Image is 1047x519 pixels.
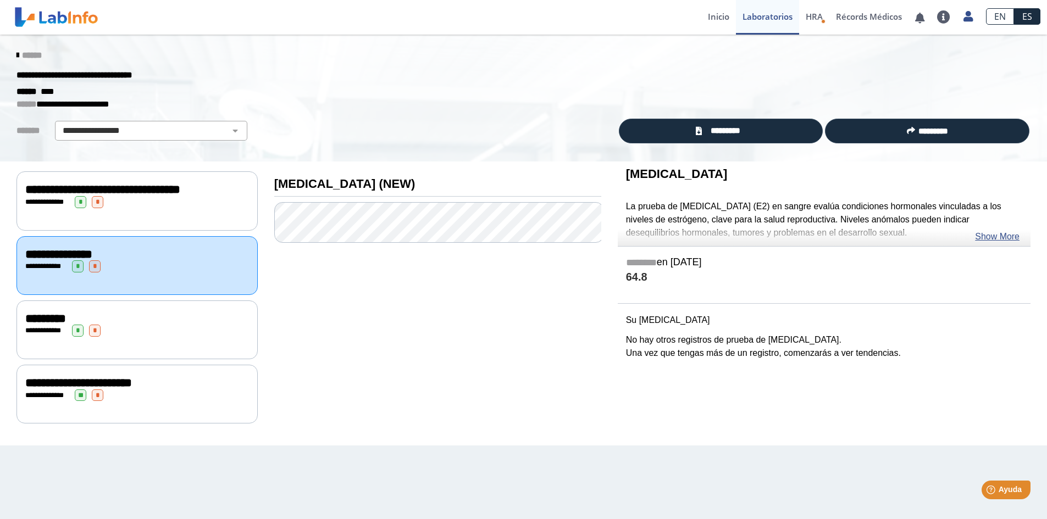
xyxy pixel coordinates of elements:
[626,200,1022,239] p: La prueba de [MEDICAL_DATA] (E2) en sangre evalúa condiciones hormonales vinculadas a los niveles...
[949,476,1035,507] iframe: Help widget launcher
[626,271,1022,284] h4: 64.8
[1014,8,1040,25] a: ES
[626,167,728,181] b: [MEDICAL_DATA]
[806,11,823,22] span: HRA
[975,230,1020,243] a: Show More
[626,333,1022,360] p: No hay otros registros de prueba de [MEDICAL_DATA]. Una vez que tengas más de un registro, comenz...
[274,177,415,191] b: [MEDICAL_DATA] (NEW)
[986,8,1014,25] a: EN
[626,256,1022,269] h5: en [DATE]
[626,314,1022,327] p: Su [MEDICAL_DATA]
